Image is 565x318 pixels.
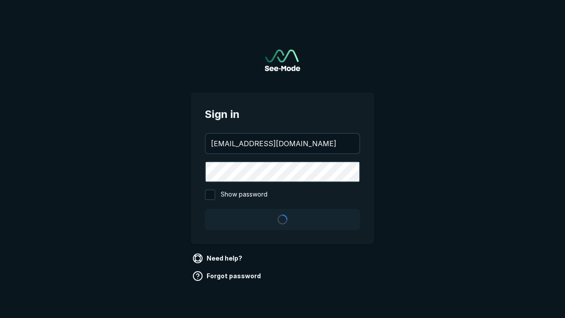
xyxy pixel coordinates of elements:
img: See-Mode Logo [265,49,300,71]
span: Sign in [205,106,360,122]
input: your@email.com [206,134,359,153]
a: Go to sign in [265,49,300,71]
a: Forgot password [191,269,264,283]
span: Show password [221,189,267,200]
a: Need help? [191,251,246,265]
